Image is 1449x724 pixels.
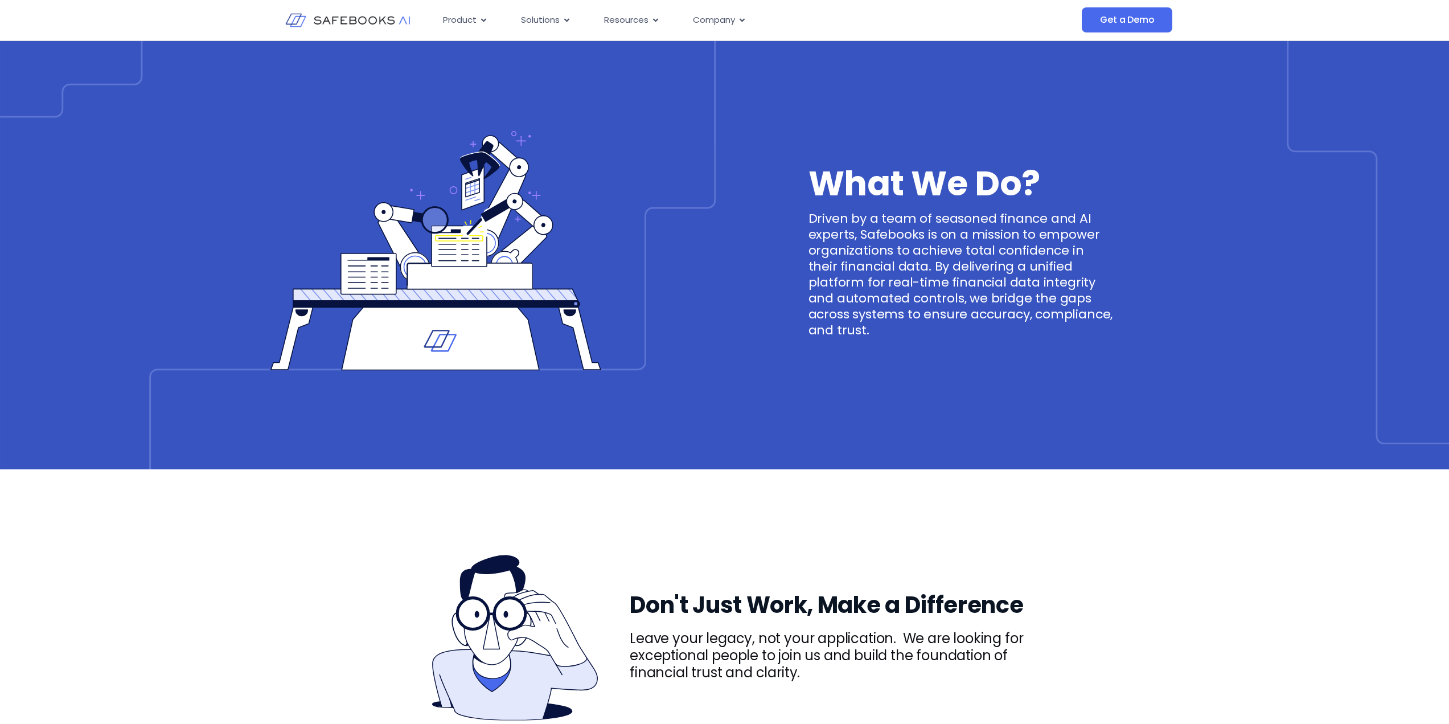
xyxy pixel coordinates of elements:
span: Resources [604,14,648,27]
nav: Menu [434,9,968,31]
img: Safebooks Open Positions 1 [432,554,600,721]
span: Get a Demo [1100,14,1154,26]
h3: What We Do? [401,469,1048,492]
h3: Don't Just Work, Make a Difference [630,594,1048,616]
p: Driven by a team of seasoned finance and AI experts, Safebooks is on a mission to empower organiz... [808,211,1114,338]
a: Get a Demo [1082,7,1172,32]
h3: What We Do? [808,172,1114,195]
span: Company [693,14,735,27]
p: Safebooks AI monitors all your financial data in real-time across every system, catching errors a... [401,492,1048,520]
p: Leave your legacy, not your application. We are looking for exceptional people to join us and bui... [630,630,1048,681]
span: Solutions [521,14,560,27]
div: Menu Toggle [434,9,968,31]
span: Product [443,14,477,27]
